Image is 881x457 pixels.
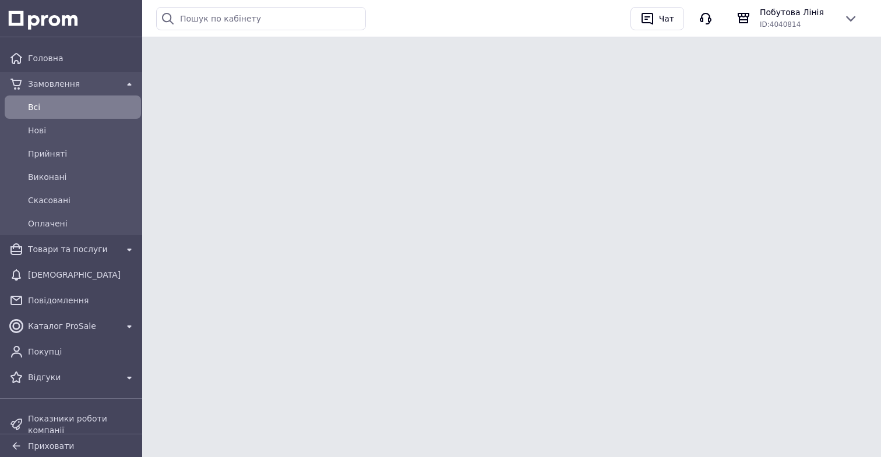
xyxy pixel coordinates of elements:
[630,7,684,30] button: Чат
[657,10,676,27] div: Чат
[760,6,834,18] span: Побутова Лінія
[28,148,136,160] span: Прийняті
[28,371,118,383] span: Відгуки
[28,243,118,255] span: Товари та послуги
[28,101,136,113] span: Всi
[28,218,136,229] span: Оплачені
[28,320,118,332] span: Каталог ProSale
[28,78,118,90] span: Замовлення
[28,125,136,136] span: Нові
[28,269,136,281] span: [DEMOGRAPHIC_DATA]
[28,295,136,306] span: Повідомлення
[28,52,136,64] span: Головна
[28,346,136,357] span: Покупці
[28,441,74,451] span: Приховати
[760,20,801,29] span: ID: 4040814
[156,7,366,30] input: Пошук по кабінету
[28,171,136,183] span: Виконані
[28,194,136,206] span: Скасовані
[28,413,136,436] span: Показники роботи компанії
